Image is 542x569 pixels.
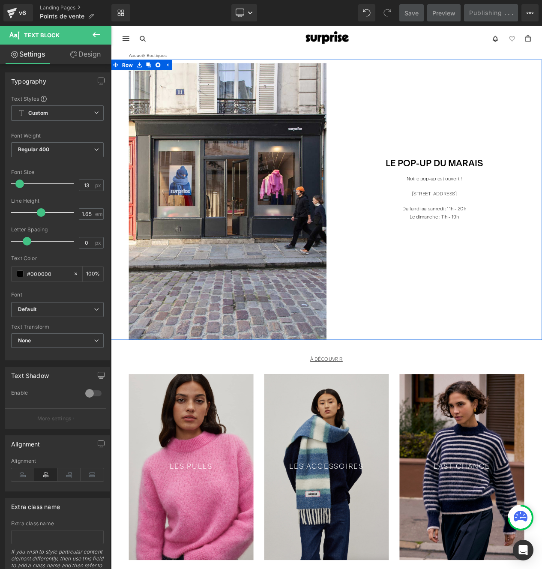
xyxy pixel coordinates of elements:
[35,12,42,19] a: Recherche
[37,415,72,422] p: More settings
[27,269,69,279] input: Color
[11,324,104,330] div: Text Transform
[111,4,130,21] a: New Library
[11,95,104,102] div: Text Styles
[11,292,104,298] div: Font
[303,161,475,171] h2: Le Pop-up dU MARAIS
[83,267,103,282] div: %
[57,45,113,64] a: Design
[3,4,33,21] a: v6
[40,13,84,20] span: Points de vente
[29,41,40,54] a: Save row
[62,41,73,54] a: Expand / Collapse
[11,169,104,175] div: Font Size
[95,211,102,217] span: em
[40,4,111,11] a: Landing Pages
[303,198,475,207] p: [STREET_ADDRESS]
[11,389,77,398] div: Enable
[11,498,60,510] div: Extra class name
[498,11,505,19] a: Ouvrir le panier
[40,41,51,54] a: Clone Row
[11,133,104,139] div: Font Weight
[11,198,104,204] div: Line Height
[11,436,40,448] div: Alignment
[95,183,102,188] span: px
[240,398,279,405] u: À DÉCOUVRIR
[303,216,475,225] p: Du lundi au samedi : 11h - 20h
[11,255,104,261] div: Text Color
[303,180,475,189] p: Notre pop-up est ouvert !
[427,4,461,21] a: Preview
[18,337,31,344] b: None
[432,9,455,18] span: Preview
[303,226,475,235] p: Le dimanche : 11h - 19h
[513,540,533,560] div: Open Intercom Messenger
[18,306,36,313] i: Default
[225,1,293,27] img: Surprise-paris
[17,7,28,18] div: v6
[11,73,46,85] div: Typography
[28,110,48,117] b: Custom
[11,458,104,464] div: Alignment
[51,41,62,54] a: Remove Row
[11,521,104,527] div: Extra class name
[5,408,106,428] button: More settings
[379,4,396,21] button: Redo
[358,4,375,21] button: Undo
[11,367,49,379] div: Text Shadow
[521,4,539,21] button: More
[24,32,60,39] span: Text Block
[11,227,104,233] div: Letter Spacing
[95,240,102,246] span: px
[11,41,29,54] span: Row
[18,146,50,153] b: Regular 400
[14,12,22,18] button: Ouvrir la navigation
[21,33,39,39] a: Accueil
[21,33,497,41] p: / Boutiques
[404,9,419,18] span: Save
